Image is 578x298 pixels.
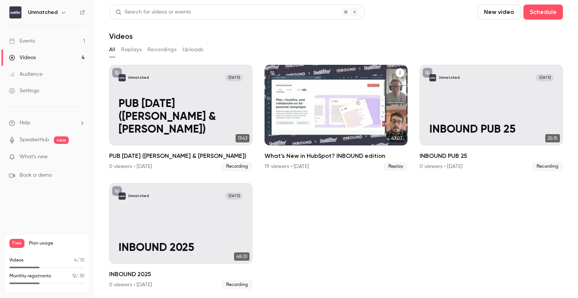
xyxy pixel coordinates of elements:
div: Settings [9,87,39,95]
div: 19 viewers • [DATE] [265,163,309,170]
span: [DATE] [225,193,243,200]
p: Unmatched [128,75,149,80]
span: What's new [20,153,48,161]
p: Videos [9,257,24,264]
p: Unmatched [128,194,149,199]
button: Uploads [183,44,204,56]
p: / 10 [74,257,85,264]
p: / 30 [72,273,85,280]
span: Replay [384,162,408,171]
h2: INBOUND 2025 [109,270,252,279]
a: PUB 19/09/2025 (Adam & Dan)Unmatched[DATE]PUB [DATE] ([PERSON_NAME] & [PERSON_NAME])17:43PUB [DAT... [109,65,252,171]
span: 12 [72,274,76,278]
button: unpublished [112,68,122,78]
span: Free [9,239,24,248]
button: Replays [121,44,141,56]
div: Audience [9,70,43,78]
li: What’s New in HubSpot? INBOUND edition [265,65,408,171]
div: Search for videos or events [116,8,191,16]
div: 0 viewers • [DATE] [109,281,152,289]
li: PUB 19/09/2025 (Adam & Dan) [109,65,252,171]
div: 0 viewers • [DATE] [420,163,462,170]
span: 48:33 [234,252,249,261]
span: 25:15 [545,134,560,142]
span: Recording [532,162,563,171]
button: New video [478,5,520,20]
a: SpeakerHub [20,136,49,144]
div: Videos [9,54,36,61]
button: All [109,44,115,56]
iframe: Noticeable Trigger [76,154,85,160]
p: Monthly registrants [9,273,51,280]
span: [DATE] [536,74,553,81]
h1: Videos [109,32,133,41]
li: INBOUND PUB 25 [420,65,563,171]
div: Events [9,37,35,45]
span: 17:43 [236,134,249,142]
a: 47:07What’s New in HubSpot? INBOUND edition19 viewers • [DATE]Replay [265,65,408,171]
h6: Unmatched [28,9,58,16]
span: new [54,136,69,144]
a: INBOUND 2025Unmatched[DATE]INBOUND 202548:33INBOUND 20250 viewers • [DATE]Recording [109,183,252,289]
a: INBOUND PUB 25Unmatched[DATE]INBOUND PUB 2525:15INBOUND PUB 250 viewers • [DATE]Recording [420,65,563,171]
button: Schedule [523,5,563,20]
img: Unmatched [9,6,21,18]
span: Recording [222,162,252,171]
img: INBOUND 2025 [119,193,126,200]
ul: Videos [109,65,563,289]
button: unpublished [112,186,122,196]
section: Videos [109,5,563,293]
span: [DATE] [225,74,243,81]
img: PUB 19/09/2025 (Adam & Dan) [119,74,126,81]
button: unpublished [423,68,432,78]
button: Recordings [148,44,176,56]
button: unpublished [268,68,277,78]
span: Help [20,119,30,127]
span: 4 [74,258,77,263]
span: Recording [222,280,252,289]
h2: What’s New in HubSpot? INBOUND edition [265,151,408,160]
img: INBOUND PUB 25 [429,74,437,81]
p: Unmatched [439,75,460,80]
span: Plan usage [29,240,85,246]
li: help-dropdown-opener [9,119,85,127]
p: PUB [DATE] ([PERSON_NAME] & [PERSON_NAME]) [119,98,243,136]
h2: PUB [DATE] ([PERSON_NAME] & [PERSON_NAME]) [109,151,252,160]
div: 0 viewers • [DATE] [109,163,152,170]
span: Book a demo [20,171,52,179]
p: INBOUND PUB 25 [429,123,554,136]
p: INBOUND 2025 [119,241,243,254]
h2: INBOUND PUB 25 [420,151,563,160]
span: 47:07 [389,134,405,142]
li: INBOUND 2025 [109,183,252,289]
